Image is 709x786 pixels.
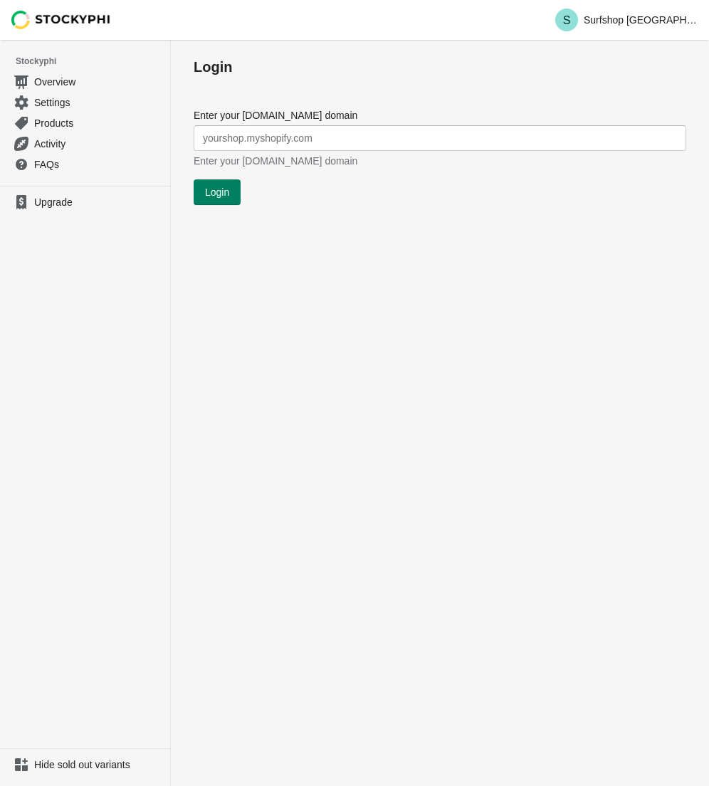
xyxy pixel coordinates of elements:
button: Avatar with initials SSurfshop [GEOGRAPHIC_DATA] [550,6,703,34]
span: Login [205,187,229,198]
span: Avatar with initials S [555,9,578,31]
a: Overview [6,71,164,92]
span: Hide sold out variants [34,758,162,772]
a: Upgrade [6,192,164,212]
input: yourshop.myshopify.com [194,125,686,151]
span: Enter your [DOMAIN_NAME] domain [194,155,357,167]
h1: Login [194,57,686,77]
span: Upgrade [34,195,162,209]
span: Products [34,116,162,130]
a: Products [6,112,164,133]
span: Overview [34,75,162,89]
a: Hide sold out variants [6,755,164,775]
a: Activity [6,133,164,154]
button: Login [194,179,241,205]
span: Activity [34,137,162,151]
img: Stockyphi [11,11,111,29]
p: Surfshop [GEOGRAPHIC_DATA] [584,14,698,26]
a: FAQs [6,154,164,174]
span: Settings [34,95,162,110]
span: Stockyphi [16,54,170,68]
label: Enter your [DOMAIN_NAME] domain [194,108,357,122]
a: Settings [6,92,164,112]
text: S [563,14,571,26]
span: FAQs [34,157,162,172]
